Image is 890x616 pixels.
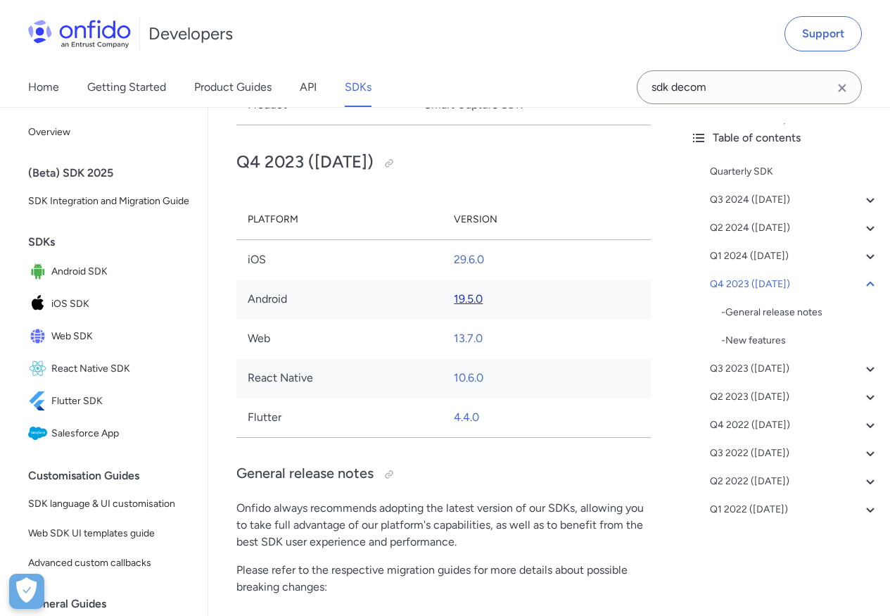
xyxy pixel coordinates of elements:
[454,371,483,384] a: 10.6.0
[28,496,191,513] span: SDK language & UI customisation
[28,228,202,256] div: SDKs
[28,462,202,490] div: Customisation Guides
[834,80,851,96] svg: Clear search field button
[236,240,443,280] td: iOS
[710,473,879,490] a: Q2 2022 ([DATE])
[28,391,51,411] img: IconFlutter SDK
[28,327,51,346] img: IconWeb SDK
[784,16,862,51] a: Support
[23,321,196,352] a: IconWeb SDKWeb SDK
[23,490,196,518] a: SDK language & UI customisation
[28,555,191,572] span: Advanced custom callbacks
[23,520,196,548] a: Web SDK UI templates guide
[28,159,202,187] div: (Beta) SDK 2025
[236,200,443,240] th: Platform
[23,386,196,417] a: IconFlutter SDKFlutter SDK
[87,68,166,107] a: Getting Started
[51,294,191,314] span: iOS SDK
[236,358,443,398] td: React Native
[721,332,879,349] a: -New features
[51,424,191,444] span: Salesforce App
[443,200,598,240] th: Version
[28,124,191,141] span: Overview
[28,193,191,210] span: SDK Integration and Migration Guide
[236,463,651,486] h3: General release notes
[28,424,51,444] img: IconSalesforce App
[300,68,317,107] a: API
[710,191,879,208] a: Q3 2024 ([DATE])
[9,574,44,609] div: Cookie Preferences
[710,360,879,377] a: Q3 2023 ([DATE])
[23,118,196,146] a: Overview
[23,187,196,215] a: SDK Integration and Migration Guide
[23,418,196,449] a: IconSalesforce AppSalesforce App
[28,68,59,107] a: Home
[721,304,879,321] div: - General release notes
[710,248,879,265] a: Q1 2024 ([DATE])
[721,332,879,349] div: - New features
[51,391,191,411] span: Flutter SDK
[690,130,879,146] div: Table of contents
[236,398,443,438] td: Flutter
[23,549,196,577] a: Advanced custom callbacks
[51,262,191,282] span: Android SDK
[23,353,196,384] a: IconReact Native SDKReact Native SDK
[454,253,484,266] a: 29.6.0
[23,256,196,287] a: IconAndroid SDKAndroid SDK
[345,68,371,107] a: SDKs
[236,319,443,358] td: Web
[23,289,196,320] a: IconiOS SDKiOS SDK
[28,525,191,542] span: Web SDK UI templates guide
[236,151,651,175] h2: Q4 2023 ([DATE])
[710,501,879,518] a: Q1 2022 ([DATE])
[721,304,879,321] a: -General release notes
[236,279,443,319] td: Android
[51,359,191,379] span: React Native SDK
[28,262,51,282] img: IconAndroid SDK
[710,276,879,293] a: Q4 2023 ([DATE])
[148,23,233,45] h1: Developers
[51,327,191,346] span: Web SDK
[194,68,272,107] a: Product Guides
[28,294,51,314] img: IconiOS SDK
[710,220,879,237] a: Q2 2024 ([DATE])
[710,417,879,434] a: Q4 2022 ([DATE])
[236,500,651,551] p: Onfido always recommends adopting the latest version of our SDKs, allowing you to take full advan...
[454,292,483,306] a: 19.5.0
[454,410,479,424] a: 4.4.0
[710,163,879,180] a: Quarterly SDK
[28,359,51,379] img: IconReact Native SDK
[710,445,879,462] a: Q3 2022 ([DATE])
[454,332,483,345] a: 13.7.0
[9,574,44,609] button: Open Preferences
[236,562,651,596] p: Please refer to the respective migration guides for more details about possible breaking changes:
[637,70,862,104] input: Onfido search input field
[710,389,879,406] a: Q2 2023 ([DATE])
[28,20,131,48] img: Onfido Logo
